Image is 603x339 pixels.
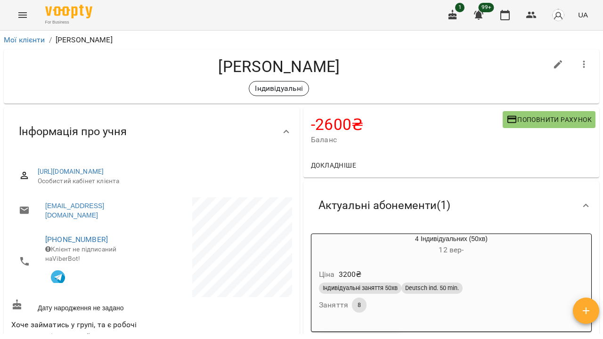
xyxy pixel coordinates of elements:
span: 12 вер - [439,245,464,254]
a: Мої клієнти [4,35,45,44]
a: [URL][DOMAIN_NAME] [38,168,104,175]
h4: [PERSON_NAME] [11,57,547,76]
li: / [49,34,52,46]
span: 99+ [479,3,494,12]
button: Клієнт підписаний на VooptyBot [45,263,71,289]
div: Інформація про учня [4,107,300,156]
p: [PERSON_NAME] [56,34,113,46]
div: 4 Індивідуальних (50хв) [311,234,591,257]
div: Актуальні абонементи(1) [303,181,599,230]
p: 3200 ₴ [339,269,362,280]
h6: Ціна [319,268,335,281]
span: 1 [455,3,464,12]
button: Докладніше [307,157,360,174]
span: For Business [45,19,92,25]
a: [EMAIL_ADDRESS][DOMAIN_NAME] [45,201,142,220]
h6: Заняття [319,299,348,312]
button: UA [574,6,592,24]
div: Індивідуальні [249,81,309,96]
p: Індивідуальні [255,83,303,94]
span: Особистий кабінет клієнта [38,177,285,186]
span: Баланс [311,134,503,145]
a: [PHONE_NUMBER] [45,235,108,244]
span: Deutsch ind. 50 min. [401,284,463,292]
span: UA [578,10,588,20]
button: Поповнити рахунок [503,111,595,128]
span: Індивідуальні заняття 50хв [319,284,401,292]
span: 8 [352,301,367,309]
img: Telegram [51,270,65,284]
button: 4 Індивідуальних (50хв)12 вер- Ціна3200₴Індивідуальні заняття 50хвDeutsch ind. 50 min.Заняття8 [311,234,591,324]
img: Voopty Logo [45,5,92,18]
span: Клієнт не підписаний на ViberBot! [45,245,116,262]
h4: -2600 ₴ [311,115,503,134]
nav: breadcrumb [4,34,599,46]
span: Інформація про учня [19,124,127,139]
span: Поповнити рахунок [506,114,592,125]
button: Menu [11,4,34,26]
span: Докладніше [311,160,356,171]
img: avatar_s.png [552,8,565,22]
span: Актуальні абонементи ( 1 ) [318,198,450,213]
div: Дату народження не задано [9,297,152,315]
